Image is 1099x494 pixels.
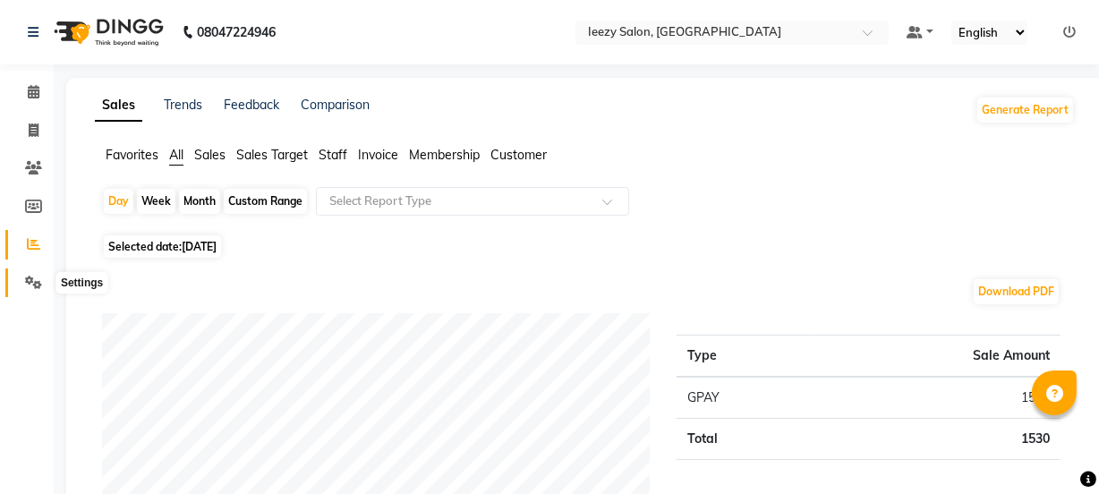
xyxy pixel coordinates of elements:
div: Day [104,189,133,214]
div: Week [137,189,175,214]
th: Type [677,336,812,378]
a: Sales [95,89,142,122]
a: Feedback [224,97,279,113]
span: All [169,147,183,163]
span: [DATE] [182,240,217,253]
div: Custom Range [224,189,307,214]
div: Settings [56,272,107,294]
a: Trends [164,97,202,113]
button: Download PDF [974,279,1059,304]
span: Selected date: [104,235,221,258]
button: Generate Report [977,98,1073,123]
span: Staff [319,147,347,163]
span: Sales [194,147,226,163]
span: Customer [490,147,547,163]
span: Favorites [106,147,158,163]
td: GPAY [677,377,812,419]
img: logo [46,7,168,57]
a: Comparison [301,97,370,113]
span: Sales Target [236,147,308,163]
td: Total [677,419,812,460]
span: Membership [409,147,480,163]
span: Invoice [358,147,398,163]
td: 1530 [813,377,1061,419]
div: Month [179,189,220,214]
th: Sale Amount [813,336,1061,378]
b: 08047224946 [197,7,276,57]
td: 1530 [813,419,1061,460]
